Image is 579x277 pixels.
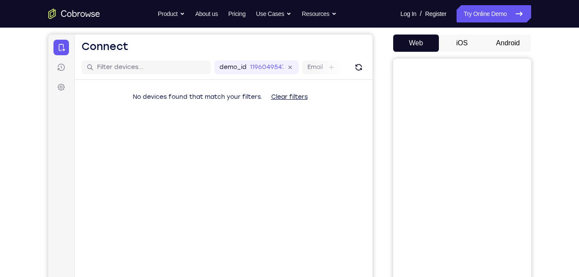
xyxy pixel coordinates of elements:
[195,5,218,22] a: About us
[457,5,531,22] a: Try Online Demo
[48,9,100,19] a: Go to the home page
[216,54,266,71] button: Clear filters
[158,5,185,22] button: Product
[425,5,446,22] a: Register
[302,5,337,22] button: Resources
[256,5,291,22] button: Use Cases
[420,9,422,19] span: /
[149,260,201,277] button: 6-digit code
[485,35,531,52] button: Android
[85,59,214,66] span: No devices found that match your filters.
[393,35,439,52] button: Web
[401,5,416,22] a: Log In
[228,5,245,22] a: Pricing
[439,35,485,52] button: iOS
